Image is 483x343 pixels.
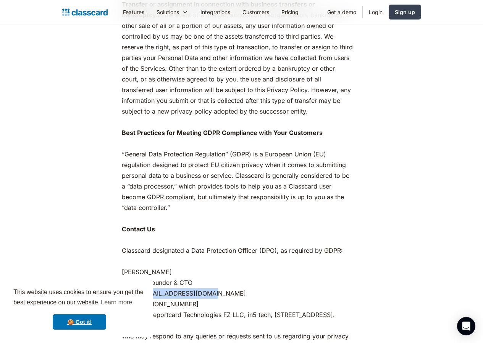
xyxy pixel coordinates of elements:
div: Solutions [150,3,194,21]
div: Solutions [157,8,179,16]
a: Integrations [194,3,236,21]
a: dismiss cookie message [53,314,106,330]
a: Sign up [389,5,421,20]
span: This website uses cookies to ensure you get the best experience on our website. [13,288,145,308]
strong: Contact Us [122,225,155,233]
div: Sign up [395,8,415,16]
div: Open Intercom Messenger [457,317,475,335]
a: Login [363,3,389,21]
div: cookieconsent [6,280,153,337]
a: learn more about cookies [100,297,133,308]
strong: Best Practices for Meeting GDPR Compliance with Your Customers [122,129,323,137]
a: Features [117,3,150,21]
a: Get a demo [321,3,362,21]
a: home [62,7,108,18]
a: Customers [236,3,275,21]
a: Pricing [275,3,305,21]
